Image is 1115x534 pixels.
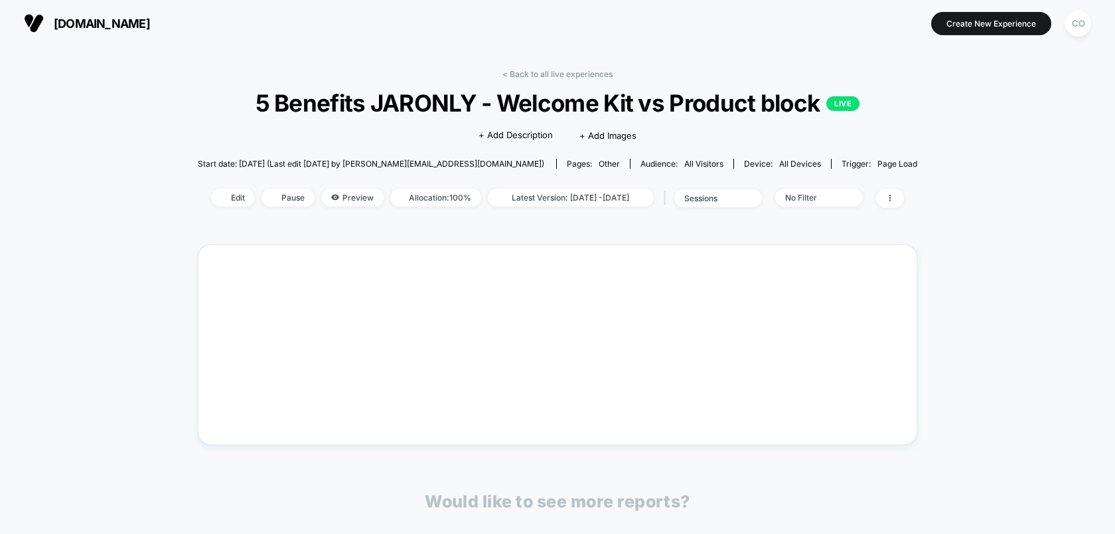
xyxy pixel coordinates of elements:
[660,189,674,208] span: |
[1061,10,1095,37] button: CO
[211,189,255,207] span: Edit
[684,193,737,203] div: sessions
[931,12,1051,35] button: Create New Experience
[20,13,154,34] button: [DOMAIN_NAME]
[579,130,636,141] span: + Add Images
[425,491,690,511] p: Would like to see more reports?
[733,159,831,169] span: Device:
[567,159,620,169] div: Pages:
[479,129,553,142] span: + Add Description
[877,159,917,169] span: Page Load
[321,189,384,207] span: Preview
[24,13,44,33] img: Visually logo
[684,159,723,169] span: All Visitors
[1065,11,1091,37] div: CO
[785,193,838,203] div: No Filter
[779,159,821,169] span: all devices
[640,159,723,169] div: Audience:
[826,96,859,111] p: LIVE
[54,17,150,31] span: [DOMAIN_NAME]
[261,189,315,207] span: Pause
[488,189,654,207] span: Latest Version: [DATE] - [DATE]
[502,69,613,79] a: < Back to all live experiences
[599,159,620,169] span: other
[842,159,917,169] div: Trigger:
[198,159,544,169] span: Start date: [DATE] (Last edit [DATE] by [PERSON_NAME][EMAIL_ADDRESS][DOMAIN_NAME])
[390,189,481,207] span: Allocation: 100%
[234,89,881,117] span: 5 Benefits JARONLY - Welcome Kit vs Product block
